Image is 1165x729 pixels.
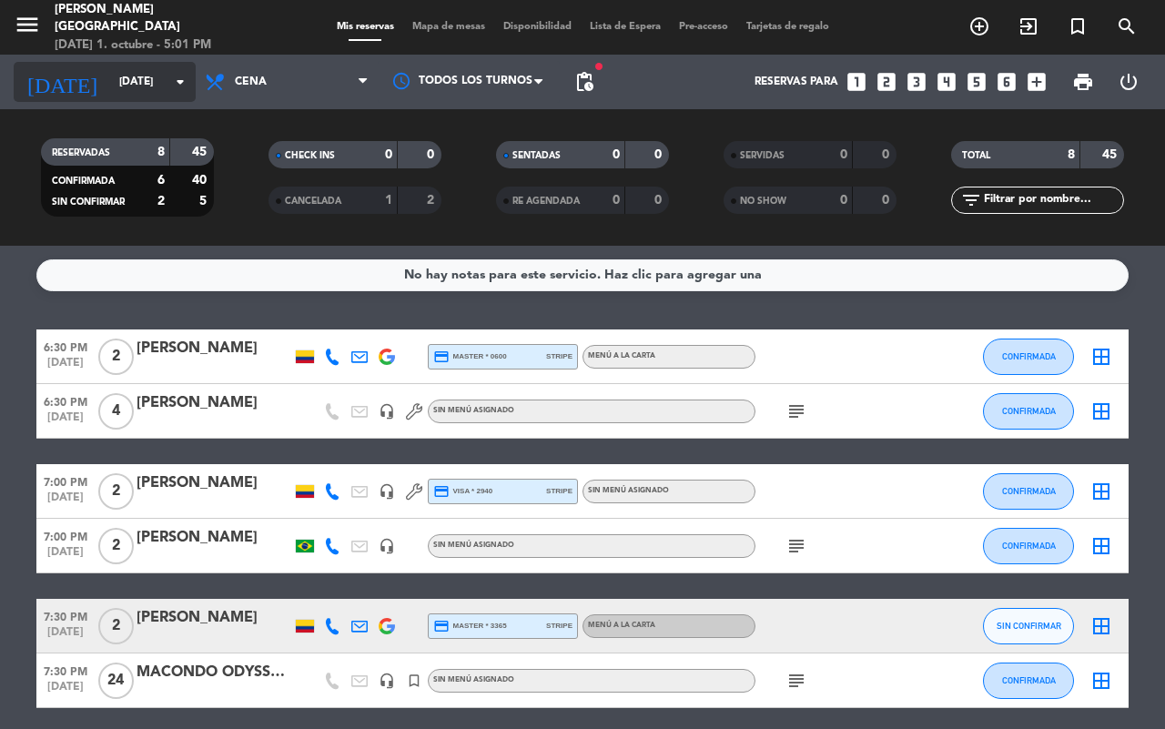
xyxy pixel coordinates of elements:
[36,357,95,378] span: [DATE]
[36,605,95,626] span: 7:30 PM
[385,194,392,207] strong: 1
[983,608,1074,644] button: SIN CONFIRMAR
[654,148,665,161] strong: 0
[613,148,620,161] strong: 0
[882,194,893,207] strong: 0
[1067,15,1089,37] i: turned_in_not
[192,146,210,158] strong: 45
[581,22,670,32] span: Lista de Espera
[740,151,785,160] span: SERVIDAS
[36,390,95,411] span: 6:30 PM
[512,151,561,160] span: SENTADAS
[403,22,494,32] span: Mapa de mesas
[433,618,450,634] i: credit_card
[36,681,95,702] span: [DATE]
[385,148,392,161] strong: 0
[157,146,165,158] strong: 8
[588,352,655,359] span: Menú a la carta
[737,22,838,32] span: Tarjetas de regalo
[593,61,604,72] span: fiber_manual_record
[654,194,665,207] strong: 0
[157,195,165,208] strong: 2
[983,473,1074,510] button: CONFIRMADA
[1002,541,1056,551] span: CONFIRMADA
[433,676,514,683] span: Sin menú asignado
[983,663,1074,699] button: CONFIRMADA
[404,265,762,286] div: No hay notas para este servicio. Haz clic para agregar una
[379,403,395,420] i: headset_mic
[785,670,807,692] i: subject
[1090,346,1112,368] i: border_all
[199,195,210,208] strong: 5
[983,339,1074,375] button: CONFIRMADA
[192,174,210,187] strong: 40
[137,391,291,415] div: [PERSON_NAME]
[875,70,898,94] i: looks_two
[55,36,278,55] div: [DATE] 1. octubre - 5:01 PM
[98,663,134,699] span: 24
[840,148,847,161] strong: 0
[36,525,95,546] span: 7:00 PM
[1090,670,1112,692] i: border_all
[840,194,847,207] strong: 0
[36,491,95,512] span: [DATE]
[137,606,291,630] div: [PERSON_NAME]
[433,407,514,414] span: Sin menú asignado
[433,349,507,365] span: master * 0600
[882,148,893,161] strong: 0
[433,618,507,634] span: master * 3365
[379,483,395,500] i: headset_mic
[962,151,990,160] span: TOTAL
[1002,486,1056,496] span: CONFIRMADA
[36,471,95,491] span: 7:00 PM
[14,62,110,102] i: [DATE]
[546,485,572,497] span: stripe
[1002,351,1056,361] span: CONFIRMADA
[905,70,928,94] i: looks_3
[588,622,655,629] span: Menú a la carta
[14,11,41,38] i: menu
[995,70,1018,94] i: looks_6
[285,151,335,160] span: CHECK INS
[1102,148,1120,161] strong: 45
[157,174,165,187] strong: 6
[169,71,191,93] i: arrow_drop_down
[494,22,581,32] span: Disponibilidad
[36,336,95,357] span: 6:30 PM
[379,618,395,634] img: google-logo.png
[982,190,1123,210] input: Filtrar por nombre...
[52,177,115,186] span: CONFIRMADA
[1118,71,1140,93] i: power_settings_new
[427,148,438,161] strong: 0
[137,471,291,495] div: [PERSON_NAME]
[670,22,737,32] span: Pre-acceso
[36,626,95,647] span: [DATE]
[98,339,134,375] span: 2
[1018,15,1039,37] i: exit_to_app
[1025,70,1048,94] i: add_box
[36,411,95,432] span: [DATE]
[55,1,278,36] div: [PERSON_NAME][GEOGRAPHIC_DATA]
[1068,148,1075,161] strong: 8
[785,400,807,422] i: subject
[983,528,1074,564] button: CONFIRMADA
[433,542,514,549] span: Sin menú asignado
[740,197,786,206] span: NO SHOW
[137,526,291,550] div: [PERSON_NAME]
[546,620,572,632] span: stripe
[379,538,395,554] i: headset_mic
[968,15,990,37] i: add_circle_outline
[1090,400,1112,422] i: border_all
[1090,481,1112,502] i: border_all
[98,473,134,510] span: 2
[1090,615,1112,637] i: border_all
[14,11,41,45] button: menu
[36,546,95,567] span: [DATE]
[1116,15,1138,37] i: search
[52,197,125,207] span: SIN CONFIRMAR
[98,608,134,644] span: 2
[137,337,291,360] div: [PERSON_NAME]
[98,393,134,430] span: 4
[983,393,1074,430] button: CONFIRMADA
[965,70,988,94] i: looks_5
